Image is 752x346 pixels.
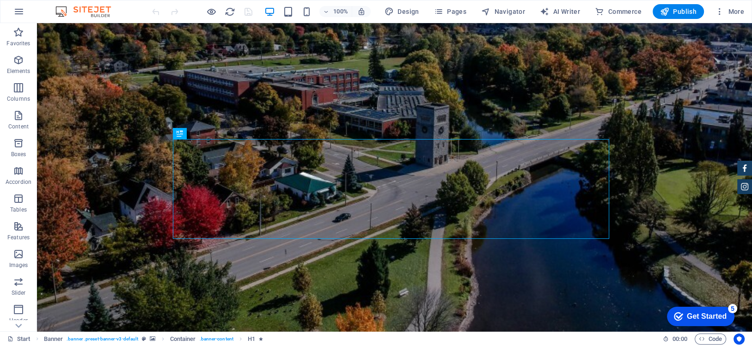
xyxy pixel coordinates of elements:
[7,95,30,103] p: Columns
[6,40,30,47] p: Favorites
[150,336,155,341] i: This element contains a background
[7,67,31,75] p: Elements
[653,4,704,19] button: Publish
[591,4,645,19] button: Commerce
[357,7,366,16] i: On resize automatically adjust zoom level to fit chosen device.
[44,334,263,345] nav: breadcrumb
[381,4,423,19] div: Design (Ctrl+Alt+Y)
[12,289,26,297] p: Slider
[142,336,146,341] i: This element is a customizable preset
[333,6,348,17] h6: 100%
[663,334,687,345] h6: Session time
[6,178,31,186] p: Accordion
[53,6,122,17] img: Editor Logo
[430,4,470,19] button: Pages
[9,317,28,324] p: Header
[679,335,680,342] span: :
[225,6,235,17] i: Reload page
[660,7,697,16] span: Publish
[481,7,525,16] span: Navigator
[7,234,30,241] p: Features
[673,334,687,345] span: 00 00
[7,5,75,24] div: Get Started 5 items remaining, 0% complete
[9,261,28,269] p: Images
[259,336,263,341] i: Element contains an animation
[7,334,31,345] a: Click to cancel selection. Double-click to open Pages
[44,334,63,345] span: Click to select. Double-click to edit
[27,10,67,18] div: Get Started
[434,7,466,16] span: Pages
[477,4,529,19] button: Navigator
[734,334,745,345] button: Usercentrics
[199,334,233,345] span: . banner-content
[381,4,423,19] button: Design
[10,206,27,213] p: Tables
[699,334,722,345] span: Code
[67,334,138,345] span: . banner .preset-banner-v3-default
[695,334,726,345] button: Code
[715,7,744,16] span: More
[248,334,255,345] span: Click to select. Double-click to edit
[595,7,642,16] span: Commerce
[711,4,748,19] button: More
[11,151,26,158] p: Boxes
[170,334,196,345] span: Click to select. Double-click to edit
[540,7,580,16] span: AI Writer
[206,6,217,17] button: Click here to leave preview mode and continue editing
[385,7,419,16] span: Design
[8,123,29,130] p: Content
[319,6,352,17] button: 100%
[68,2,78,11] div: 5
[224,6,235,17] button: reload
[536,4,584,19] button: AI Writer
